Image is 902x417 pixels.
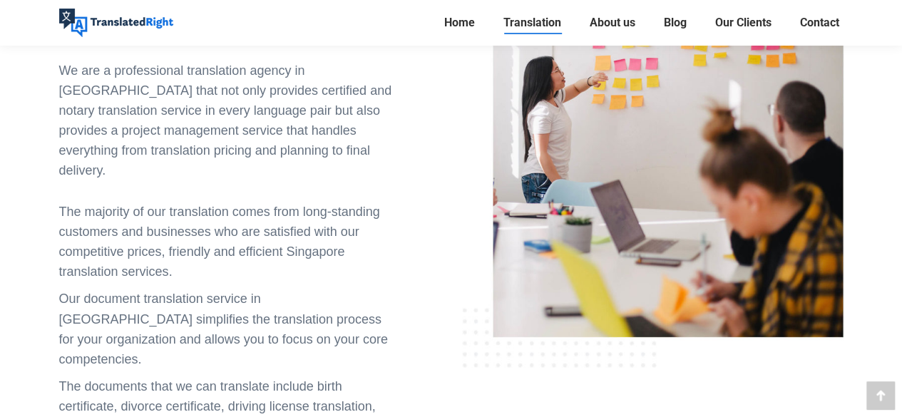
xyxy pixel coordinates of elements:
[59,289,394,369] p: Our document translation service in [GEOGRAPHIC_DATA] simplifies the translation process for your...
[440,13,479,33] a: Home
[800,16,839,30] span: Contact
[715,16,772,30] span: Our Clients
[59,202,394,282] p: The majority of our translation comes from long-standing customers and businesses who are satisfi...
[590,16,635,30] span: About us
[499,13,565,33] a: Translation
[59,61,394,180] div: We are a professional translation agency in [GEOGRAPHIC_DATA] that not only provides certified an...
[585,13,640,33] a: About us
[503,16,561,30] span: Translation
[660,13,691,33] a: Blog
[444,16,475,30] span: Home
[59,9,173,37] img: Translated Right
[796,13,844,33] a: Contact
[664,16,687,30] span: Blog
[711,13,776,33] a: Our Clients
